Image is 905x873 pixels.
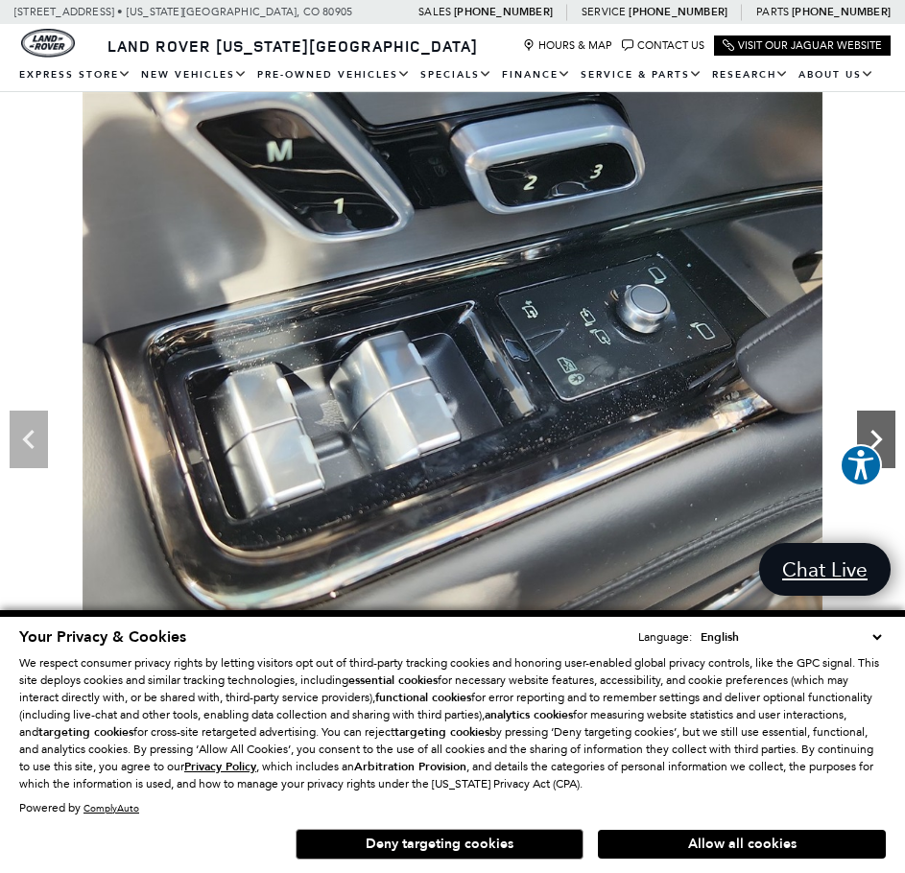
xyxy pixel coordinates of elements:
[485,707,573,722] strong: analytics cookies
[394,724,489,740] strong: targeting cookies
[857,411,895,468] div: Next
[14,6,352,18] a: [STREET_ADDRESS] • [US_STATE][GEOGRAPHIC_DATA], CO 80905
[136,59,252,92] a: New Vehicles
[296,829,583,860] button: Deny targeting cookies
[184,759,256,774] u: Privacy Policy
[252,59,416,92] a: Pre-Owned Vehicles
[348,672,438,688] strong: essential cookies
[523,39,612,52] a: Hours & Map
[19,802,139,814] div: Powered by
[14,59,891,92] nav: Main Navigation
[759,543,891,596] a: Chat Live
[107,35,478,57] span: Land Rover [US_STATE][GEOGRAPHIC_DATA]
[454,5,553,19] a: [PHONE_NUMBER]
[375,690,471,705] strong: functional cookies
[792,5,891,19] a: [PHONE_NUMBER]
[96,35,489,57] a: Land Rover [US_STATE][GEOGRAPHIC_DATA]
[629,5,727,19] a: [PHONE_NUMBER]
[794,59,879,92] a: About Us
[638,631,692,643] div: Language:
[14,59,136,92] a: EXPRESS STORE
[19,654,886,792] p: We respect consumer privacy rights by letting visitors opt out of third-party tracking cookies an...
[622,39,704,52] a: Contact Us
[38,724,133,740] strong: targeting cookies
[840,444,882,486] button: Explore your accessibility options
[10,411,48,468] div: Previous
[416,59,497,92] a: Specials
[497,59,576,92] a: Finance
[840,444,882,490] aside: Accessibility Help Desk
[773,556,877,582] span: Chat Live
[707,59,794,92] a: Research
[21,29,75,58] a: land-rover
[723,39,882,52] a: Visit Our Jaguar Website
[576,59,707,92] a: Service & Parts
[696,627,886,647] select: Language Select
[83,802,139,814] a: ComplyAuto
[19,626,186,648] span: Your Privacy & Cookies
[21,29,75,58] img: Land Rover
[598,830,886,859] button: Allow all cookies
[354,759,466,774] strong: Arbitration Provision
